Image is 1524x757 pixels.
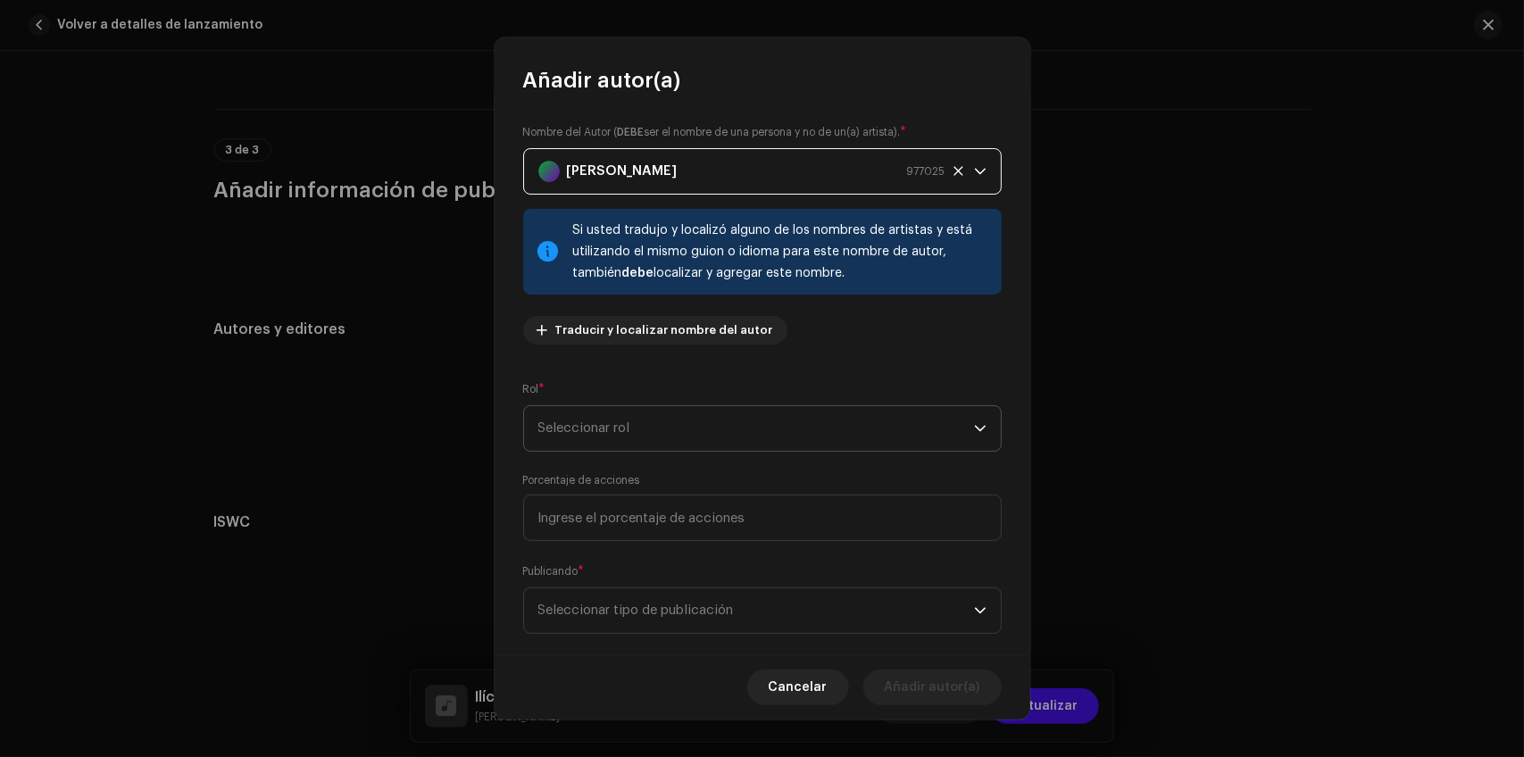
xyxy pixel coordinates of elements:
small: Nombre del Autor ( ser el nombre de una persona y no de un(a) artista). [523,123,901,141]
strong: debe [622,267,654,279]
span: Cancelar [769,670,828,705]
span: Carlos Jaron Cordero Chevez [538,149,974,194]
span: Traducir y localizar nombre del autor [555,312,773,348]
div: dropdown trigger [974,588,987,633]
strong: DEBE [618,127,645,137]
div: dropdown trigger [974,406,987,451]
strong: [PERSON_NAME] [567,149,678,194]
span: Añadir autor(a) [523,66,681,95]
button: Cancelar [747,670,849,705]
input: Ingrese el porcentaje de acciones [523,495,1002,541]
div: dropdown trigger [974,149,987,194]
small: Rol [523,380,539,398]
label: Porcentaje de acciones [523,473,640,487]
span: Seleccionar tipo de publicación [538,588,974,633]
small: Publicando [523,562,579,580]
span: Seleccionar rol [538,406,974,451]
span: 977025 [907,149,945,194]
span: Añadir autor(a) [885,670,980,705]
div: Si usted tradujo y localizó alguno de los nombres de artistas y está utilizando el mismo guion o ... [573,220,987,284]
button: Traducir y localizar nombre del autor [523,316,787,345]
button: Añadir autor(a) [863,670,1002,705]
